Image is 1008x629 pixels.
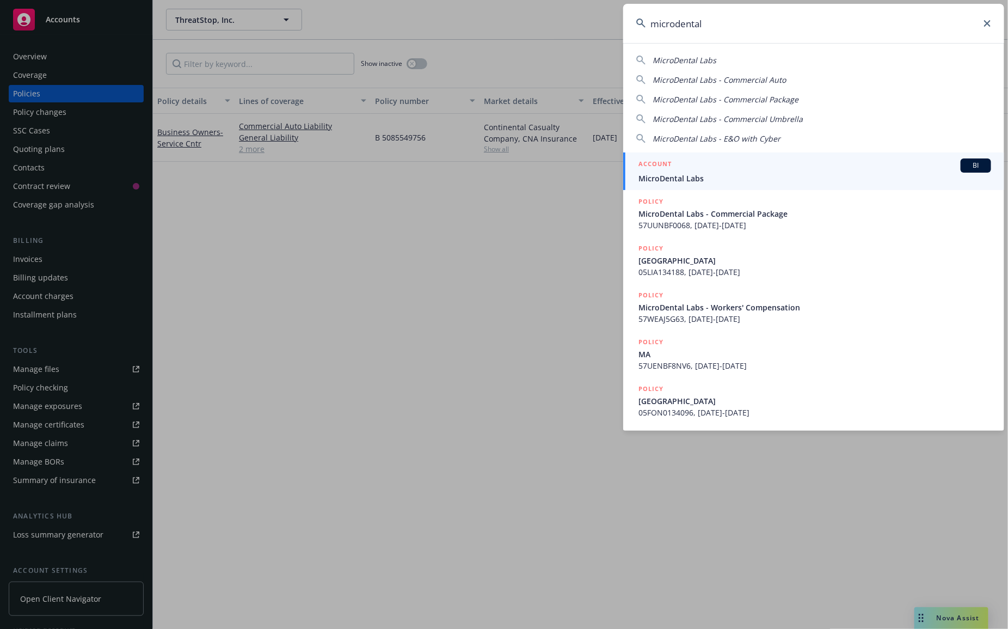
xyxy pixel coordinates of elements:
a: POLICY[GEOGRAPHIC_DATA]05LIA134188, [DATE]-[DATE] [623,237,1004,284]
span: BI [965,161,987,170]
h5: ACCOUNT [638,158,672,172]
h5: POLICY [638,383,663,394]
span: MicroDental Labs [653,55,716,65]
span: [GEOGRAPHIC_DATA] [638,395,991,407]
a: POLICYMicroDental Labs - Workers' Compensation57WEAJ5G63, [DATE]-[DATE] [623,284,1004,331]
span: MicroDental Labs [638,173,991,184]
a: POLICYMicroDental Labs - Commercial Package57UUNBF0068, [DATE]-[DATE] [623,190,1004,237]
span: MicroDental Labs - Commercial Auto [653,75,786,85]
h5: POLICY [638,290,663,301]
h5: POLICY [638,196,663,207]
span: MicroDental Labs - Commercial Umbrella [653,114,803,124]
a: POLICYMA57UENBF8NV6, [DATE]-[DATE] [623,331,1004,377]
span: 57UUNBF0068, [DATE]-[DATE] [638,219,991,231]
span: MA [638,349,991,360]
span: MicroDental Labs - Workers' Compensation [638,302,991,313]
span: [GEOGRAPHIC_DATA] [638,255,991,266]
span: MicroDental Labs - Commercial Package [653,94,798,105]
a: POLICY[GEOGRAPHIC_DATA]05FON0134096, [DATE]-[DATE] [623,377,1004,424]
span: 57UENBF8NV6, [DATE]-[DATE] [638,360,991,371]
span: 57WEAJ5G63, [DATE]-[DATE] [638,313,991,325]
span: 05LIA134188, [DATE]-[DATE] [638,266,991,278]
h5: POLICY [638,337,663,347]
a: ACCOUNTBIMicroDental Labs [623,152,1004,190]
input: Search... [623,4,1004,43]
span: MicroDental Labs - E&O with Cyber [653,133,780,144]
h5: POLICY [638,243,663,254]
span: MicroDental Labs - Commercial Package [638,208,991,219]
span: 05FON0134096, [DATE]-[DATE] [638,407,991,418]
